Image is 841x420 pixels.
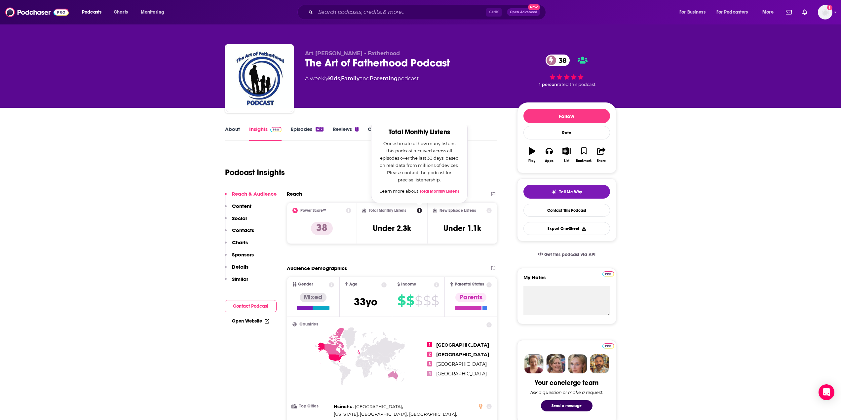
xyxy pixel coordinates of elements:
[300,293,326,302] div: Mixed
[225,239,248,251] button: Charts
[443,223,481,233] h3: Under 1.1k
[225,264,248,276] button: Details
[225,251,254,264] button: Sponsors
[559,189,582,195] span: Tell Me Why
[602,342,614,349] a: Pro website
[379,140,459,183] p: Our estimate of how many listens this podcast received across all episodes over the last 30 days,...
[369,208,406,213] h2: Total Monthly Listens
[675,7,714,18] button: open menu
[819,384,834,400] div: Open Intercom Messenger
[249,126,282,141] a: InsightsPodchaser Pro
[226,46,292,112] a: The Art of Fatherhood Podcast
[287,191,302,197] h2: Reach
[528,4,540,10] span: New
[436,361,487,367] span: [GEOGRAPHIC_DATA]
[334,403,354,410] span: ,
[304,5,552,20] div: Search podcasts, credits, & more...
[415,295,422,306] span: $
[800,7,810,18] a: Show notifications dropdown
[305,50,400,57] span: Art [PERSON_NAME] - Fatherhood
[298,282,313,286] span: Gender
[602,271,614,277] img: Podchaser Pro
[419,189,459,194] a: Total Monthly Listens
[379,129,459,136] h2: Total Monthly Listens
[545,159,554,163] div: Apps
[602,343,614,349] img: Podchaser Pro
[373,223,411,233] h3: Under 2.3k
[354,295,377,308] span: 33 yo
[541,400,593,411] button: Send a message
[427,342,432,347] span: 1
[523,204,610,217] a: Contact This Podcast
[423,295,431,306] span: $
[225,126,240,141] a: About
[360,75,370,82] span: and
[818,5,832,19] button: Show profile menu
[436,342,489,348] span: [GEOGRAPHIC_DATA]
[232,191,277,197] p: Reach & Audience
[409,410,457,418] span: ,
[712,7,758,18] button: open menu
[557,82,595,87] span: rated this podcast
[368,126,392,141] a: Credits1
[334,410,408,418] span: ,
[783,7,794,18] a: Show notifications dropdown
[546,55,570,66] a: 38
[77,7,110,18] button: open menu
[541,143,558,167] button: Apps
[597,159,606,163] div: Share
[544,252,595,257] span: Get this podcast via API
[232,251,254,258] p: Sponsors
[523,185,610,199] button: tell me why sparkleTell Me Why
[141,8,164,17] span: Monitoring
[590,354,609,373] img: Jon Profile
[818,5,832,19] img: User Profile
[136,7,173,18] button: open menu
[716,8,748,17] span: For Podcasters
[232,264,248,270] p: Details
[539,82,557,87] span: 1 person
[355,127,359,132] div: 1
[355,404,402,409] span: [GEOGRAPHIC_DATA]
[334,411,407,417] span: [US_STATE], [GEOGRAPHIC_DATA]
[523,109,610,123] button: Follow
[300,208,326,213] h2: Power Score™
[558,143,575,167] button: List
[333,126,359,141] a: Reviews1
[758,7,782,18] button: open menu
[602,270,614,277] a: Pro website
[523,274,610,286] label: My Notes
[523,126,610,139] div: Rate
[564,159,569,163] div: List
[225,168,285,177] h1: Podcast Insights
[370,75,398,82] a: Parenting
[225,215,247,227] button: Social
[5,6,69,19] img: Podchaser - Follow, Share and Rate Podcasts
[546,354,565,373] img: Barbara Profile
[299,322,318,326] span: Countries
[305,75,419,83] div: A weekly podcast
[552,55,570,66] span: 38
[440,208,476,213] h2: New Episode Listens
[532,247,601,263] a: Get this podcast via API
[679,8,706,17] span: For Business
[328,75,340,82] a: Kids
[535,379,598,387] div: Your concierge team
[379,187,459,195] p: Learn more about
[530,390,603,395] div: Ask a question or make a request.
[311,222,333,235] p: 38
[316,127,323,132] div: 417
[523,222,610,235] button: Export One-Sheet
[455,293,486,302] div: Parents
[398,295,405,306] span: $
[340,75,341,82] span: ,
[225,300,277,312] button: Contact Podcast
[316,7,486,18] input: Search podcasts, credits, & more...
[568,354,587,373] img: Jules Profile
[292,404,331,408] h3: Top Cities
[576,159,592,163] div: Bookmark
[427,352,432,357] span: 2
[355,403,403,410] span: ,
[818,5,832,19] span: Logged in as nicole.koremenos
